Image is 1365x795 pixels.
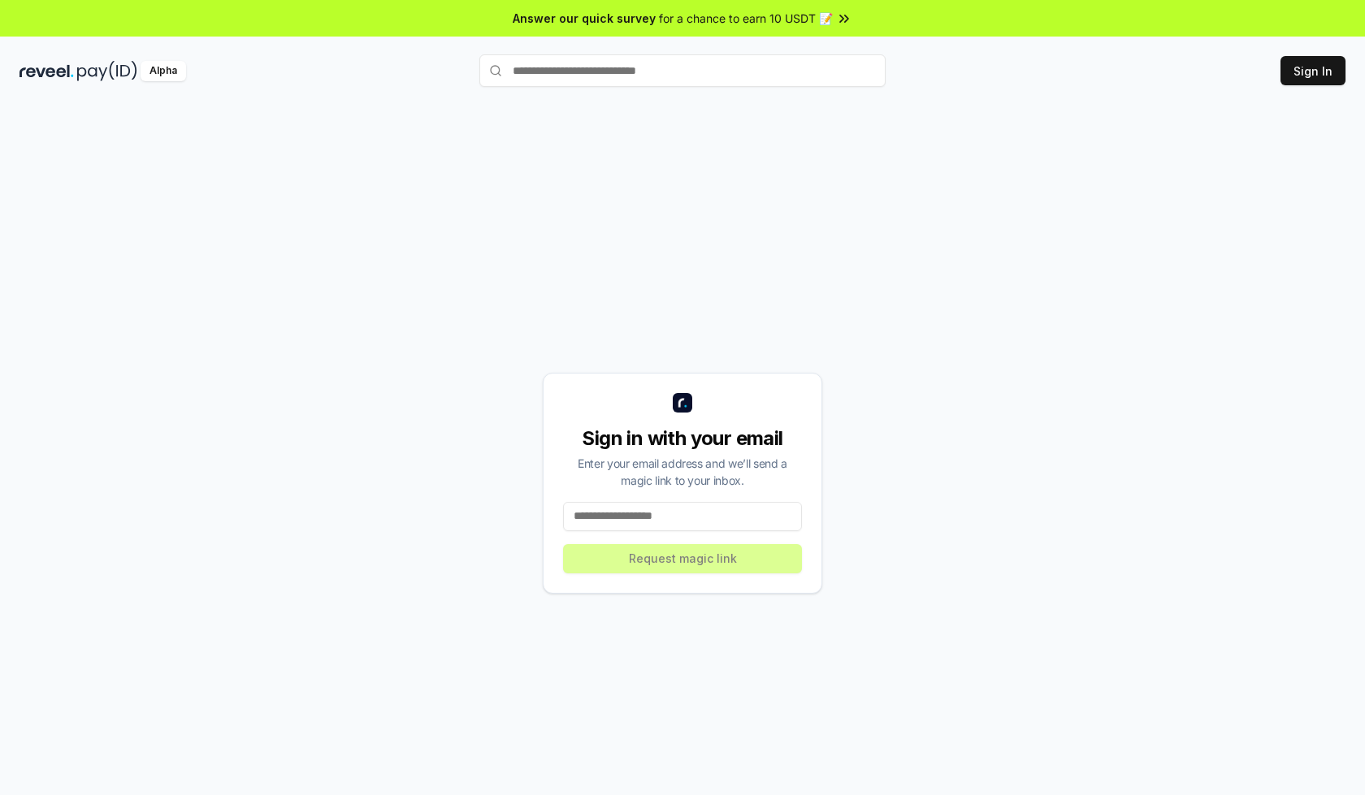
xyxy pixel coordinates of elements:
[141,61,186,81] div: Alpha
[659,10,833,27] span: for a chance to earn 10 USDT 📝
[1280,56,1345,85] button: Sign In
[19,61,74,81] img: reveel_dark
[563,455,802,489] div: Enter your email address and we’ll send a magic link to your inbox.
[563,426,802,452] div: Sign in with your email
[673,393,692,413] img: logo_small
[513,10,656,27] span: Answer our quick survey
[77,61,137,81] img: pay_id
